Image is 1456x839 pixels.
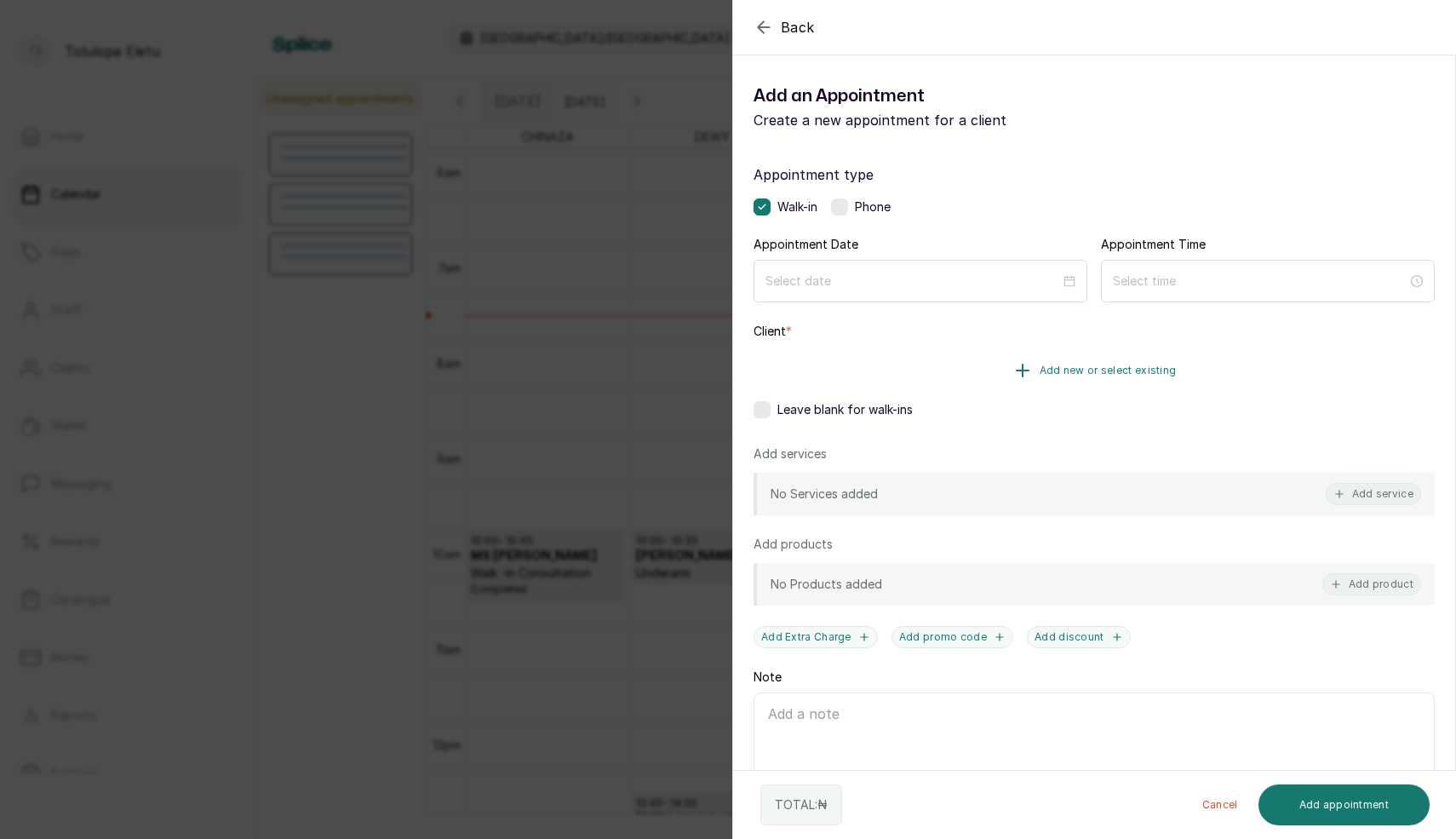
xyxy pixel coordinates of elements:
p: No Products added [771,576,882,593]
label: Note [754,669,782,686]
span: Add new or select existing [1040,364,1177,377]
span: Walk-in [777,198,817,215]
label: Appointment Date [754,236,858,253]
input: Select date [765,272,1060,290]
label: Appointment Time [1101,236,1206,253]
p: Add services [754,445,827,463]
input: Select time [1113,272,1407,290]
p: No Services added [771,486,878,503]
button: Cancel [1189,784,1252,825]
button: Back [754,17,815,37]
button: Add appointment [1258,784,1430,825]
label: Appointment type [754,164,1435,185]
p: Add products [754,536,833,553]
span: Back [781,17,815,37]
span: Leave blank for walk-ins [777,401,913,418]
p: Create a new appointment for a client [754,110,1094,130]
h1: Add an Appointment [754,83,1094,110]
button: Add product [1322,573,1421,595]
label: Client [754,323,792,340]
button: Add new or select existing [754,347,1435,394]
button: Add Extra Charge [754,626,878,648]
span: Phone [855,198,891,215]
button: Add service [1326,483,1421,505]
p: TOTAL: ₦ [775,796,828,813]
button: Add promo code [891,626,1013,648]
button: Add discount [1027,626,1131,648]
